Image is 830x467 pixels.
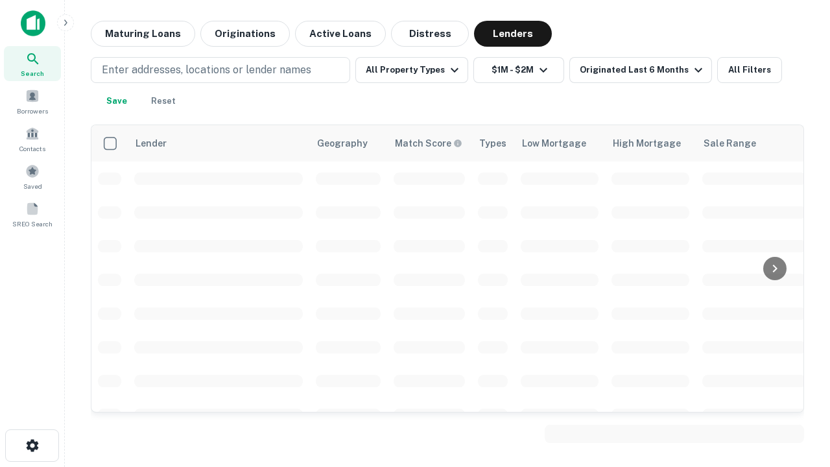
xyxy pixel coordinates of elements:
iframe: Chat Widget [765,363,830,425]
div: Lender [136,136,167,151]
div: Originated Last 6 Months [580,62,706,78]
span: Borrowers [17,106,48,116]
div: Geography [317,136,368,151]
a: Borrowers [4,84,61,119]
a: Saved [4,159,61,194]
th: Capitalize uses an advanced AI algorithm to match your search with the best lender. The match sco... [387,125,471,162]
img: capitalize-icon.png [21,10,45,36]
th: High Mortgage [605,125,696,162]
button: Reset [143,88,184,114]
div: Capitalize uses an advanced AI algorithm to match your search with the best lender. The match sco... [395,136,462,150]
th: Sale Range [696,125,812,162]
a: Contacts [4,121,61,156]
button: Active Loans [295,21,386,47]
a: SREO Search [4,197,61,232]
th: Types [471,125,514,162]
button: Enter addresses, locations or lender names [91,57,350,83]
h6: Match Score [395,136,460,150]
div: Low Mortgage [522,136,586,151]
button: All Filters [717,57,782,83]
span: Saved [23,181,42,191]
a: Search [4,46,61,81]
button: Maturing Loans [91,21,195,47]
button: Originations [200,21,290,47]
div: Sale Range [704,136,756,151]
div: High Mortgage [613,136,681,151]
th: Lender [128,125,309,162]
button: Distress [391,21,469,47]
th: Low Mortgage [514,125,605,162]
span: Search [21,68,44,78]
span: SREO Search [12,219,53,229]
button: All Property Types [355,57,468,83]
button: $1M - $2M [473,57,564,83]
button: Originated Last 6 Months [569,57,712,83]
p: Enter addresses, locations or lender names [102,62,311,78]
span: Contacts [19,143,45,154]
div: Types [479,136,506,151]
button: Save your search to get updates of matches that match your search criteria. [96,88,137,114]
button: Lenders [474,21,552,47]
th: Geography [309,125,387,162]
